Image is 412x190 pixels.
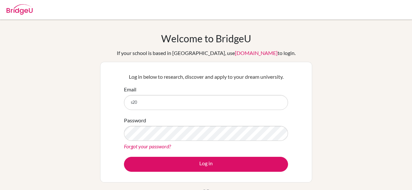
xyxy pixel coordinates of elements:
img: Bridge-U [7,4,33,15]
button: Log in [124,157,288,172]
a: [DOMAIN_NAME] [235,50,278,56]
h1: Welcome to BridgeU [161,33,251,44]
label: Password [124,116,146,124]
div: If your school is based in [GEOGRAPHIC_DATA], use to login. [117,49,296,57]
label: Email [124,86,136,93]
a: Forgot your password? [124,143,171,149]
p: Log in below to research, discover and apply to your dream university. [124,73,288,81]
